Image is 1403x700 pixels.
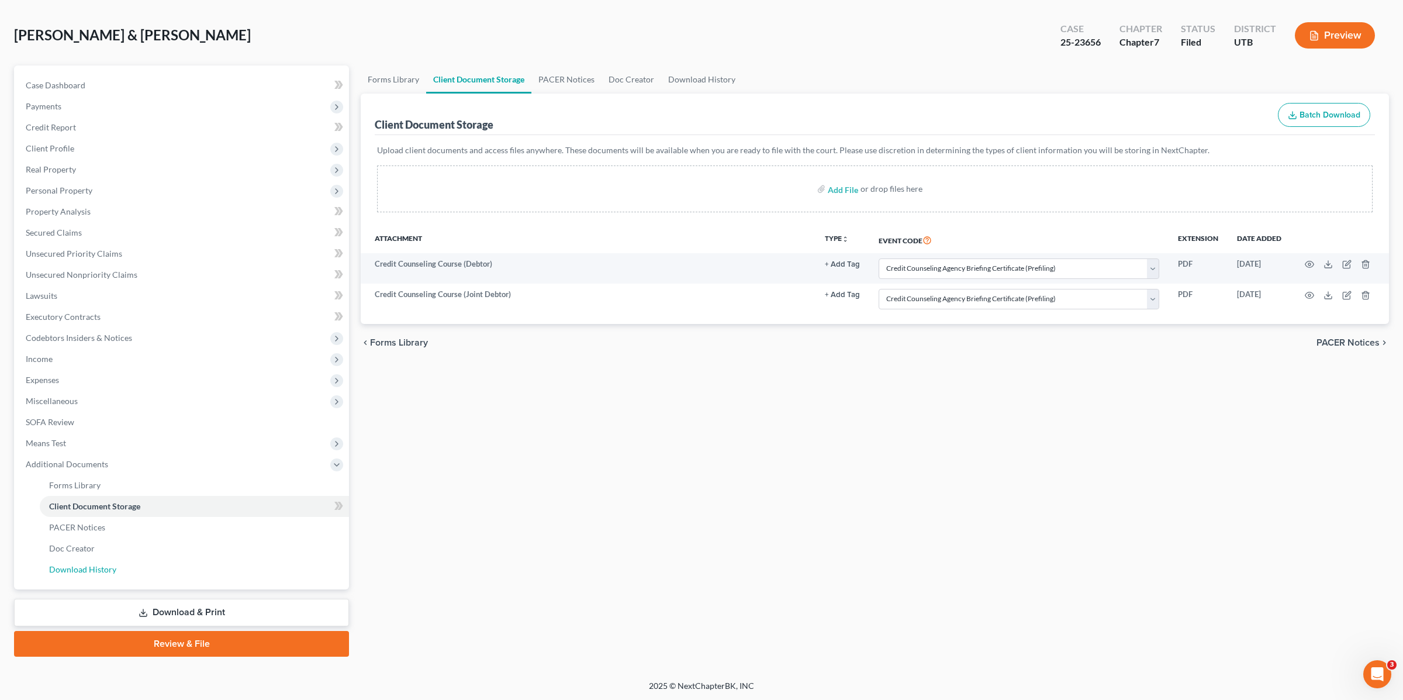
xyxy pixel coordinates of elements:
span: [PERSON_NAME] & [PERSON_NAME] [14,26,251,43]
span: Download History [49,564,116,574]
div: Filed [1181,36,1215,49]
i: chevron_right [1380,338,1389,347]
a: Review & File [14,631,349,657]
td: Credit Counseling Course (Joint Debtor) [361,284,815,314]
td: Credit Counseling Course (Debtor) [361,253,815,284]
a: Client Document Storage [426,65,531,94]
a: Download History [40,559,349,580]
span: Means Test [26,438,66,448]
span: Property Analysis [26,206,91,216]
span: Client Document Storage [49,501,140,511]
a: Case Dashboard [16,75,349,96]
span: Unsecured Priority Claims [26,249,122,258]
span: 7 [1154,36,1159,47]
a: Unsecured Nonpriority Claims [16,264,349,285]
div: 25-23656 [1060,36,1101,49]
a: PACER Notices [40,517,349,538]
p: Upload client documents and access files anywhere. These documents will be available when you are... [377,144,1373,156]
button: TYPEunfold_more [825,235,849,243]
a: PACER Notices [531,65,602,94]
a: Download & Print [14,599,349,626]
span: Batch Download [1300,110,1360,120]
a: Unsecured Priority Claims [16,243,349,264]
a: Property Analysis [16,201,349,222]
i: unfold_more [842,236,849,243]
a: + Add Tag [825,258,860,270]
div: District [1234,22,1276,36]
span: Personal Property [26,185,92,195]
span: Case Dashboard [26,80,85,90]
a: Doc Creator [40,538,349,559]
a: Credit Report [16,117,349,138]
a: Executory Contracts [16,306,349,327]
button: + Add Tag [825,291,860,299]
button: Batch Download [1278,103,1370,127]
span: SOFA Review [26,417,74,427]
th: Event Code [869,226,1169,253]
div: Status [1181,22,1215,36]
span: PACER Notices [49,522,105,532]
a: Doc Creator [602,65,661,94]
span: Secured Claims [26,227,82,237]
span: Client Profile [26,143,74,153]
span: Forms Library [370,338,428,347]
button: + Add Tag [825,261,860,268]
span: Forms Library [49,480,101,490]
span: Miscellaneous [26,396,78,406]
span: Expenses [26,375,59,385]
a: + Add Tag [825,289,860,300]
span: Payments [26,101,61,111]
span: Credit Report [26,122,76,132]
a: SOFA Review [16,412,349,433]
a: Forms Library [40,475,349,496]
td: PDF [1169,253,1228,284]
button: chevron_left Forms Library [361,338,428,347]
span: Doc Creator [49,543,95,553]
div: Case [1060,22,1101,36]
a: Secured Claims [16,222,349,243]
a: Lawsuits [16,285,349,306]
th: Date added [1228,226,1291,253]
span: Unsecured Nonpriority Claims [26,270,137,280]
button: Preview [1295,22,1375,49]
button: PACER Notices chevron_right [1316,338,1389,347]
i: chevron_left [361,338,370,347]
td: [DATE] [1228,253,1291,284]
a: Client Document Storage [40,496,349,517]
div: Client Document Storage [375,118,493,132]
th: Extension [1169,226,1228,253]
span: Executory Contracts [26,312,101,322]
div: Chapter [1119,22,1162,36]
td: PDF [1169,284,1228,314]
span: Income [26,354,53,364]
span: PACER Notices [1316,338,1380,347]
span: Lawsuits [26,291,57,301]
a: Forms Library [361,65,426,94]
span: 3 [1387,660,1397,670]
a: Download History [661,65,742,94]
div: or drop files here [861,183,922,195]
span: Codebtors Insiders & Notices [26,333,132,343]
span: Real Property [26,164,76,174]
span: Additional Documents [26,459,108,469]
div: Chapter [1119,36,1162,49]
iframe: Intercom live chat [1363,660,1391,688]
th: Attachment [361,226,815,253]
div: UTB [1234,36,1276,49]
td: [DATE] [1228,284,1291,314]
